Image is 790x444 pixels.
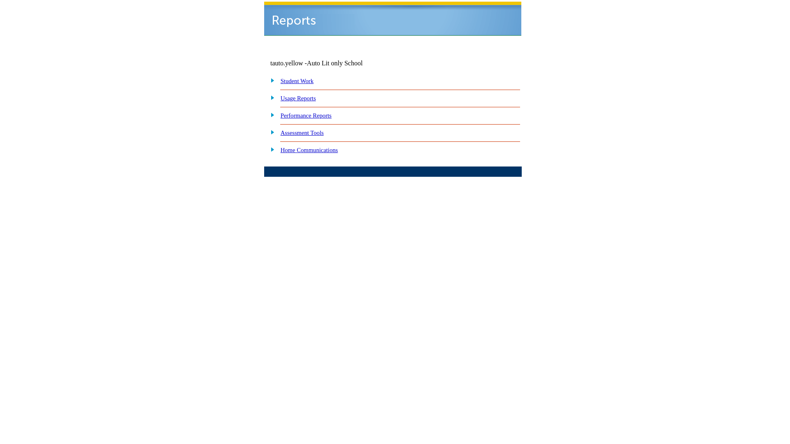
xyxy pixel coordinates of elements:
[270,60,422,67] td: tauto.yellow -
[281,78,314,84] a: Student Work
[266,76,275,84] img: plus.gif
[307,60,363,67] nobr: Auto Lit only School
[281,129,324,136] a: Assessment Tools
[266,128,275,136] img: plus.gif
[281,95,316,102] a: Usage Reports
[281,147,338,153] a: Home Communications
[264,2,521,36] img: header
[266,111,275,118] img: plus.gif
[266,146,275,153] img: plus.gif
[266,94,275,101] img: plus.gif
[281,112,332,119] a: Performance Reports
